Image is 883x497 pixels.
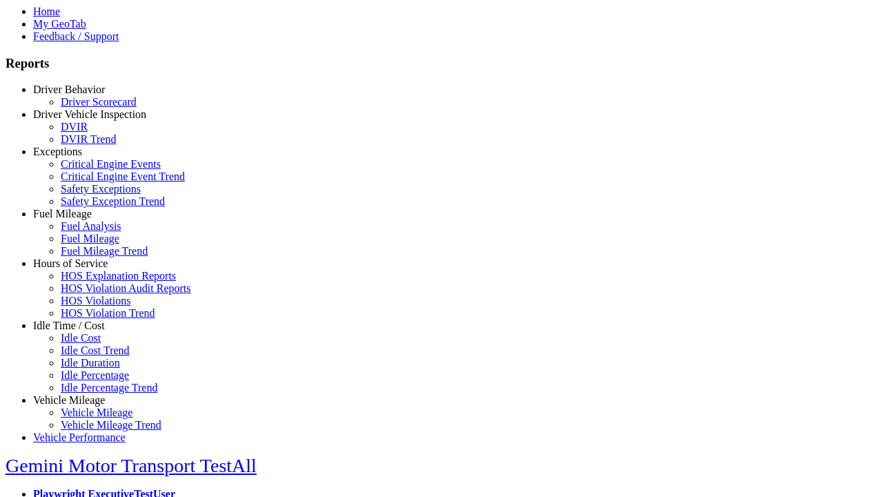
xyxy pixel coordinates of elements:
a: Driver Vehicle Inspection [33,108,146,120]
a: Fuel Mileage [33,208,92,220]
a: Critical Engine Events [61,158,161,170]
a: Exceptions [33,146,82,157]
a: Fuel Mileage Trend [61,245,148,257]
a: My GeoTab [33,18,86,30]
a: DVIR [61,121,88,133]
a: Idle Duration [61,357,120,369]
a: DVIR Trend [61,133,116,145]
a: Vehicle Mileage [61,407,132,418]
a: Idle Time / Cost [33,320,105,331]
a: Vehicle Performance [33,431,126,443]
a: Driver Behavior [33,84,105,95]
a: Fuel Mileage [61,233,119,244]
a: Fuel Analysis [61,220,121,232]
a: Idle Cost Trend [61,344,130,356]
a: Hours of Service [33,257,108,269]
a: Idle Percentage [61,369,129,381]
h3: Reports [6,56,877,71]
a: Idle Percentage Trend [61,382,157,393]
a: Home [33,6,60,17]
a: Critical Engine Event Trend [61,170,185,182]
a: Feedback / Support [33,30,119,42]
a: HOS Violation Trend [61,307,155,319]
a: Vehicle Mileage [33,394,105,406]
a: HOS Violation Audit Reports [61,282,191,294]
a: HOS Explanation Reports [61,270,176,282]
a: Vehicle Mileage Trend [61,419,161,431]
a: Gemini Motor Transport TestAll [6,455,257,476]
a: Safety Exception Trend [61,195,165,207]
a: Safety Exceptions [61,183,141,195]
a: Idle Cost [61,332,101,344]
a: HOS Violations [61,295,130,306]
a: Driver Scorecard [61,96,137,108]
